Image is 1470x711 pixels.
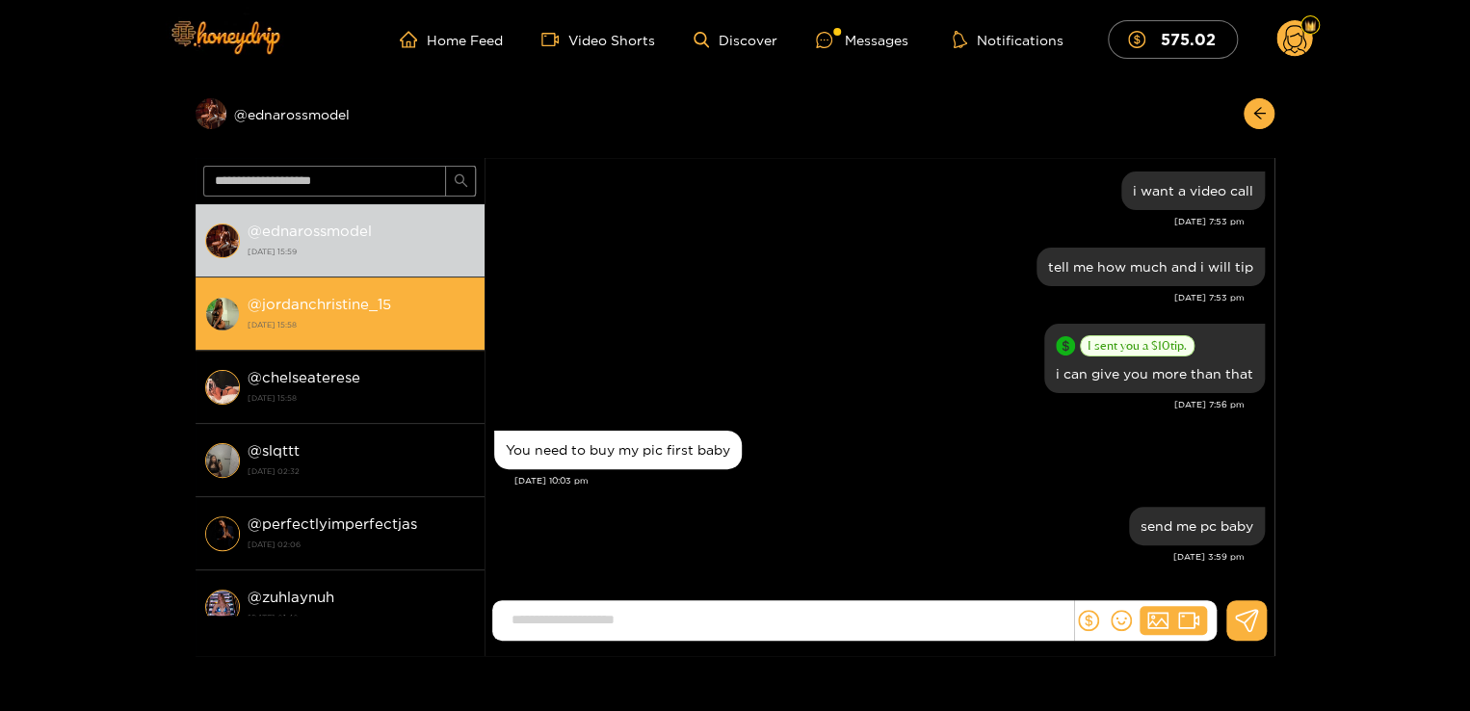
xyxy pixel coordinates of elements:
[816,29,908,51] div: Messages
[400,31,427,48] span: home
[1121,171,1265,210] div: Oct. 2, 7:53 pm
[400,31,503,48] a: Home Feed
[248,389,475,407] strong: [DATE] 15:58
[248,243,475,260] strong: [DATE] 15:59
[1252,106,1267,122] span: arrow-left
[947,30,1069,49] button: Notifications
[1111,610,1132,631] span: smile
[196,98,485,129] div: @ednarossmodel
[205,443,240,478] img: conversation
[494,431,742,469] div: Oct. 2, 10:03 pm
[248,609,475,626] strong: [DATE] 01:40
[1157,29,1218,49] mark: 575.02
[1037,248,1265,286] div: Oct. 2, 7:53 pm
[248,536,475,553] strong: [DATE] 02:06
[205,370,240,405] img: conversation
[494,215,1245,228] div: [DATE] 7:53 pm
[494,398,1245,411] div: [DATE] 7:56 pm
[1080,335,1194,356] span: I sent you a $ 10 tip.
[1044,324,1265,393] div: Oct. 2, 7:56 pm
[694,32,777,48] a: Discover
[248,223,372,239] strong: @ ednarossmodel
[1108,20,1238,58] button: 575.02
[1178,610,1199,631] span: video-camera
[445,166,476,197] button: search
[514,474,1265,487] div: [DATE] 10:03 pm
[248,442,300,459] strong: @ slqttt
[1074,606,1103,635] button: dollar
[205,224,240,258] img: conversation
[248,589,334,605] strong: @ zuhlaynuh
[1128,31,1155,48] span: dollar
[205,516,240,551] img: conversation
[248,369,360,385] strong: @ chelseaterese
[494,291,1245,304] div: [DATE] 7:53 pm
[1048,259,1253,275] div: tell me how much and i will tip
[1056,336,1075,355] span: dollar-circle
[248,515,417,532] strong: @ perfectlyimperfectjas
[506,442,730,458] div: You need to buy my pic first baby
[248,462,475,480] strong: [DATE] 02:32
[1129,507,1265,545] div: Oct. 3, 3:59 pm
[1078,610,1099,631] span: dollar
[1133,183,1253,198] div: i want a video call
[454,173,468,190] span: search
[541,31,655,48] a: Video Shorts
[1147,610,1168,631] span: picture
[541,31,568,48] span: video-camera
[1304,20,1316,32] img: Fan Level
[248,316,475,333] strong: [DATE] 15:58
[205,590,240,624] img: conversation
[494,550,1245,564] div: [DATE] 3:59 pm
[1244,98,1274,129] button: arrow-left
[1140,606,1207,635] button: picturevideo-camera
[205,297,240,331] img: conversation
[1141,518,1253,534] div: send me pc baby
[1056,366,1253,382] div: i can give you more than that
[248,296,391,312] strong: @ jordanchristine_15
